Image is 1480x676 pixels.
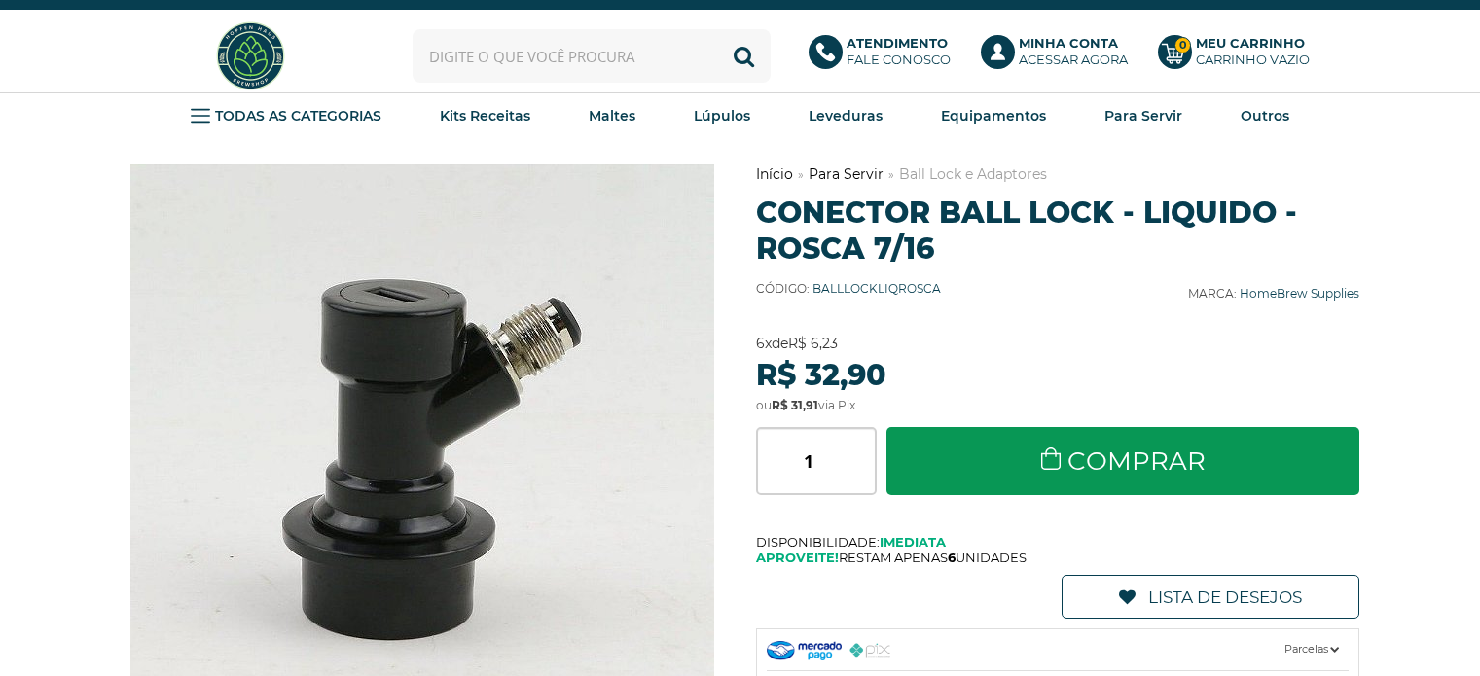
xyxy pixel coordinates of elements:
[589,101,635,130] a: Maltes
[847,35,948,51] b: Atendimento
[788,335,838,352] strong: R$ 6,23
[694,101,750,130] a: Lúpulos
[756,550,839,565] b: Aproveite!
[1241,107,1289,125] strong: Outros
[1104,101,1182,130] a: Para Servir
[1174,37,1191,53] strong: 0
[772,398,818,412] strong: R$ 31,91
[941,101,1046,130] a: Equipamentos
[809,107,883,125] strong: Leveduras
[981,35,1138,78] a: Minha ContaAcessar agora
[413,29,771,83] input: Digite o que você procura
[1240,286,1359,301] a: HomeBrew Supplies
[886,427,1360,495] a: Comprar
[809,101,883,130] a: Leveduras
[847,35,951,68] p: Fale conosco
[1019,35,1128,68] p: Acessar agora
[948,550,956,565] b: 6
[767,629,1350,670] a: Parcelas
[756,357,886,393] strong: R$ 32,90
[1104,107,1182,125] strong: Para Servir
[756,281,810,296] b: Código:
[191,101,381,130] a: TODAS AS CATEGORIAS
[1019,35,1118,51] b: Minha Conta
[1188,286,1237,301] b: Marca:
[589,107,635,125] strong: Maltes
[1196,52,1310,68] div: Carrinho Vazio
[756,195,1360,267] h1: Conector Ball Lock - Liquido - Rosca 7/16
[717,29,771,83] button: Buscar
[214,19,287,92] img: Hopfen Haus BrewShop
[756,335,772,352] strong: 6x
[756,534,1360,550] span: Disponibilidade:
[694,107,750,125] strong: Lúpulos
[440,107,530,125] strong: Kits Receitas
[1196,35,1305,51] b: Meu Carrinho
[756,398,855,412] span: ou via Pix
[756,335,838,352] span: de
[899,165,1047,183] a: Ball Lock e Adaptores
[1241,101,1289,130] a: Outros
[809,35,961,78] a: AtendimentoFale conosco
[1062,575,1359,619] a: Lista de Desejos
[880,534,946,550] b: Imediata
[941,107,1046,125] strong: Equipamentos
[849,643,891,658] img: PIX
[812,281,941,296] span: BALLLOCKLIQROSCA
[756,550,1360,565] span: Restam apenas unidades
[767,641,842,660] img: Mercado Pago Checkout PRO
[809,165,884,183] a: Para Servir
[756,165,793,183] a: Início
[215,107,381,125] strong: TODAS AS CATEGORIAS
[440,101,530,130] a: Kits Receitas
[1284,639,1339,659] span: Parcelas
